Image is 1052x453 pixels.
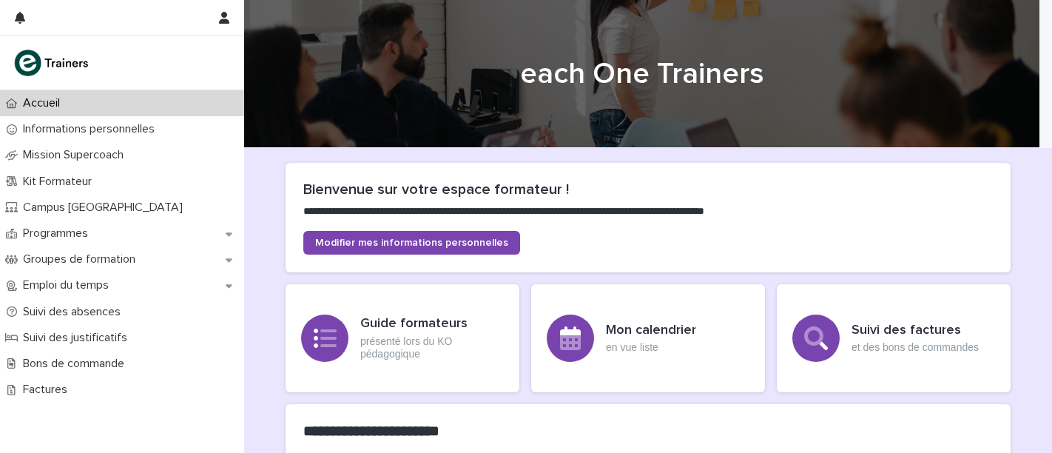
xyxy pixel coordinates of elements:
p: Mission Supercoach [17,148,135,162]
p: Accueil [17,96,72,110]
a: Suivi des factureset des bons de commandes [777,284,1011,392]
p: présenté lors du KO pédagogique [360,335,504,360]
a: Mon calendrieren vue liste [531,284,765,392]
a: Guide formateursprésenté lors du KO pédagogique [286,284,519,392]
p: Kit Formateur [17,175,104,189]
img: K0CqGN7SDeD6s4JG8KQk [12,48,93,78]
h2: Bienvenue sur votre espace formateur ! [303,181,993,198]
p: Suivi des justificatifs [17,331,139,345]
p: en vue liste [606,341,696,354]
h1: each One Trainers [280,56,1005,92]
p: Campus [GEOGRAPHIC_DATA] [17,201,195,215]
p: Bons de commande [17,357,136,371]
p: Informations personnelles [17,122,166,136]
p: Suivi des absences [17,305,132,319]
p: Factures [17,383,79,397]
span: Modifier mes informations personnelles [315,238,508,248]
h3: Mon calendrier [606,323,696,339]
a: Modifier mes informations personnelles [303,231,520,255]
p: et des bons de commandes [852,341,979,354]
p: Programmes [17,226,100,241]
p: Emploi du temps [17,278,121,292]
h3: Suivi des factures [852,323,979,339]
h3: Guide formateurs [360,316,504,332]
p: Groupes de formation [17,252,147,266]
